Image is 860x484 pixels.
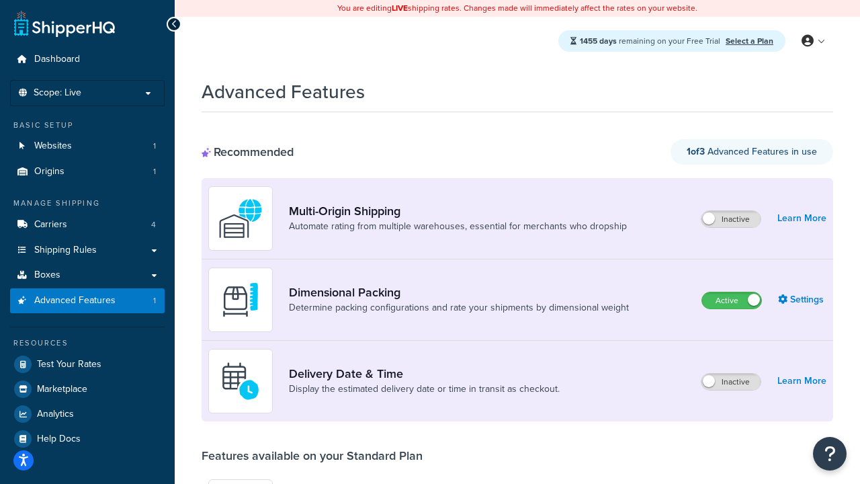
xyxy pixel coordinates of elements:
[701,211,761,227] label: Inactive
[10,134,165,159] li: Websites
[10,198,165,209] div: Manage Shipping
[34,219,67,231] span: Carriers
[202,145,294,159] div: Recommended
[580,35,722,47] span: remaining on your Free Trial
[726,35,773,47] a: Select a Plan
[702,292,761,309] label: Active
[10,134,165,159] a: Websites1
[153,166,156,177] span: 1
[10,427,165,451] a: Help Docs
[10,212,165,237] a: Carriers4
[217,195,264,242] img: WatD5o0RtDAAAAAElFTkSuQmCC
[37,384,87,395] span: Marketplace
[10,238,165,263] a: Shipping Rules
[37,409,74,420] span: Analytics
[289,382,560,396] a: Display the estimated delivery date or time in transit as checkout.
[580,35,617,47] strong: 1455 days
[217,358,264,405] img: gfkeb5ejjkALwAAAABJRU5ErkJggg==
[777,209,826,228] a: Learn More
[777,372,826,391] a: Learn More
[34,166,64,177] span: Origins
[34,140,72,152] span: Websites
[217,276,264,323] img: DTVBYsAAAAAASUVORK5CYII=
[37,434,81,445] span: Help Docs
[10,47,165,72] a: Dashboard
[34,87,81,99] span: Scope: Live
[289,366,560,381] a: Delivery Date & Time
[701,374,761,390] label: Inactive
[10,120,165,131] div: Basic Setup
[10,337,165,349] div: Resources
[151,219,156,231] span: 4
[289,220,627,233] a: Automate rating from multiple warehouses, essential for merchants who dropship
[10,288,165,313] li: Advanced Features
[34,245,97,256] span: Shipping Rules
[202,79,365,105] h1: Advanced Features
[34,270,60,281] span: Boxes
[153,140,156,152] span: 1
[34,54,80,65] span: Dashboard
[289,285,629,300] a: Dimensional Packing
[10,263,165,288] a: Boxes
[10,352,165,376] a: Test Your Rates
[289,204,627,218] a: Multi-Origin Shipping
[37,359,101,370] span: Test Your Rates
[202,448,423,463] div: Features available on your Standard Plan
[10,212,165,237] li: Carriers
[687,145,817,159] span: Advanced Features in use
[153,295,156,307] span: 1
[10,159,165,184] a: Origins1
[813,437,847,471] button: Open Resource Center
[10,377,165,401] a: Marketplace
[34,295,116,307] span: Advanced Features
[10,159,165,184] li: Origins
[392,2,408,14] b: LIVE
[10,402,165,426] a: Analytics
[10,288,165,313] a: Advanced Features1
[687,145,705,159] strong: 1 of 3
[778,290,826,309] a: Settings
[289,301,629,315] a: Determine packing configurations and rate your shipments by dimensional weight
